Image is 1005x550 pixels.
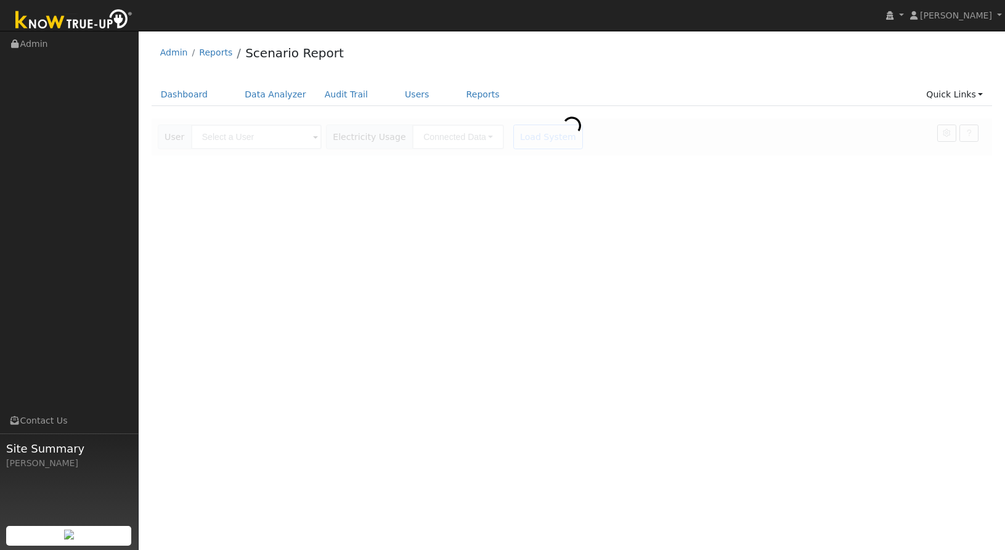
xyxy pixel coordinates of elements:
[160,47,188,57] a: Admin
[917,83,992,106] a: Quick Links
[64,530,74,540] img: retrieve
[6,457,132,470] div: [PERSON_NAME]
[315,83,377,106] a: Audit Trail
[396,83,439,106] a: Users
[9,7,139,35] img: Know True-Up
[199,47,232,57] a: Reports
[920,10,992,20] span: [PERSON_NAME]
[152,83,218,106] a: Dashboard
[6,440,132,457] span: Site Summary
[245,46,344,60] a: Scenario Report
[235,83,315,106] a: Data Analyzer
[457,83,509,106] a: Reports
